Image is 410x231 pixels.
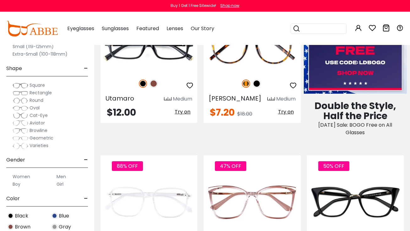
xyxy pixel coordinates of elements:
[307,178,404,227] img: Black Damara - Acetate,Metal ,Universal Bridge Fit
[13,143,28,150] img: Varieties.png
[101,25,197,73] img: Black Utamaro - TR ,Universal Bridge Fit
[57,181,63,188] label: Girl
[318,162,349,171] span: 50% OFF
[210,106,235,119] span: $7.20
[13,120,28,127] img: Aviator.png
[6,153,25,168] span: Gender
[217,3,239,8] a: Shop now
[150,80,158,88] img: Brown
[13,113,28,119] img: Cat-Eye.png
[139,80,147,88] img: Black
[8,224,14,230] img: Brown
[13,128,28,134] img: Browline.png
[52,224,57,230] img: Gray
[57,173,66,181] label: Men
[13,105,28,112] img: Oval.png
[101,178,197,227] img: Fclear Phoarium - Plastic ,Universal Bridge Fit
[13,98,28,104] img: Round.png
[30,97,43,104] span: Round
[8,213,14,219] img: Black
[15,212,28,220] span: Black
[278,108,294,116] span: Try on
[6,21,58,37] img: abbeglasses.com
[314,99,396,123] span: Double the Style, Half the Price
[59,212,69,220] span: Blue
[209,94,261,103] span: [PERSON_NAME]
[30,82,45,89] span: Square
[30,135,53,141] span: Geometric
[13,83,28,89] img: Square.png
[13,173,30,181] label: Women
[107,106,136,119] span: $12.00
[84,191,88,206] span: -
[13,135,28,142] img: Geometric.png
[164,97,172,102] img: size ruler
[220,3,239,9] div: Shop now
[13,43,54,51] label: Small (119-125mm)
[13,90,28,96] img: Rectangle.png
[6,61,22,76] span: Shape
[67,25,94,32] span: Eyeglasses
[13,181,20,188] label: Boy
[15,223,30,231] span: Brown
[102,25,129,32] span: Sunglasses
[318,122,392,136] span: [DATE] Sale: BOGO Free on All Glasses
[171,3,216,9] div: Buy 1 Get 1 Free Sitewide!
[30,90,52,96] span: Rectangle
[30,143,48,149] span: Varieties
[30,105,40,111] span: Oval
[175,108,190,116] span: Try on
[215,162,246,171] span: 47% OFF
[204,25,300,73] img: Tortoise Callie - Combination ,Universal Bridge Fit
[84,153,88,168] span: -
[30,113,48,119] span: Cat-Eye
[136,25,159,32] span: Featured
[59,223,71,231] span: Gray
[304,2,407,94] img: Labor Day Sale
[276,96,296,103] div: Medium
[253,80,261,88] img: Black
[173,108,192,116] button: Try on
[6,191,20,206] span: Color
[267,97,275,102] img: size ruler
[106,94,134,103] span: Utamaro
[30,120,45,126] span: Aviator
[191,25,214,32] span: Our Story
[112,162,143,171] span: 88% OFF
[30,128,47,134] span: Browline
[173,96,192,103] div: Medium
[52,213,57,219] img: Blue
[242,80,250,88] img: Tortoise
[167,25,183,32] span: Lenses
[204,178,300,227] img: Brown Sluggard - TR ,Universal Bridge Fit
[84,61,88,76] span: -
[13,51,68,58] label: Extra-Small (100-118mm)
[237,111,252,118] span: $18.00
[276,108,296,116] button: Try on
